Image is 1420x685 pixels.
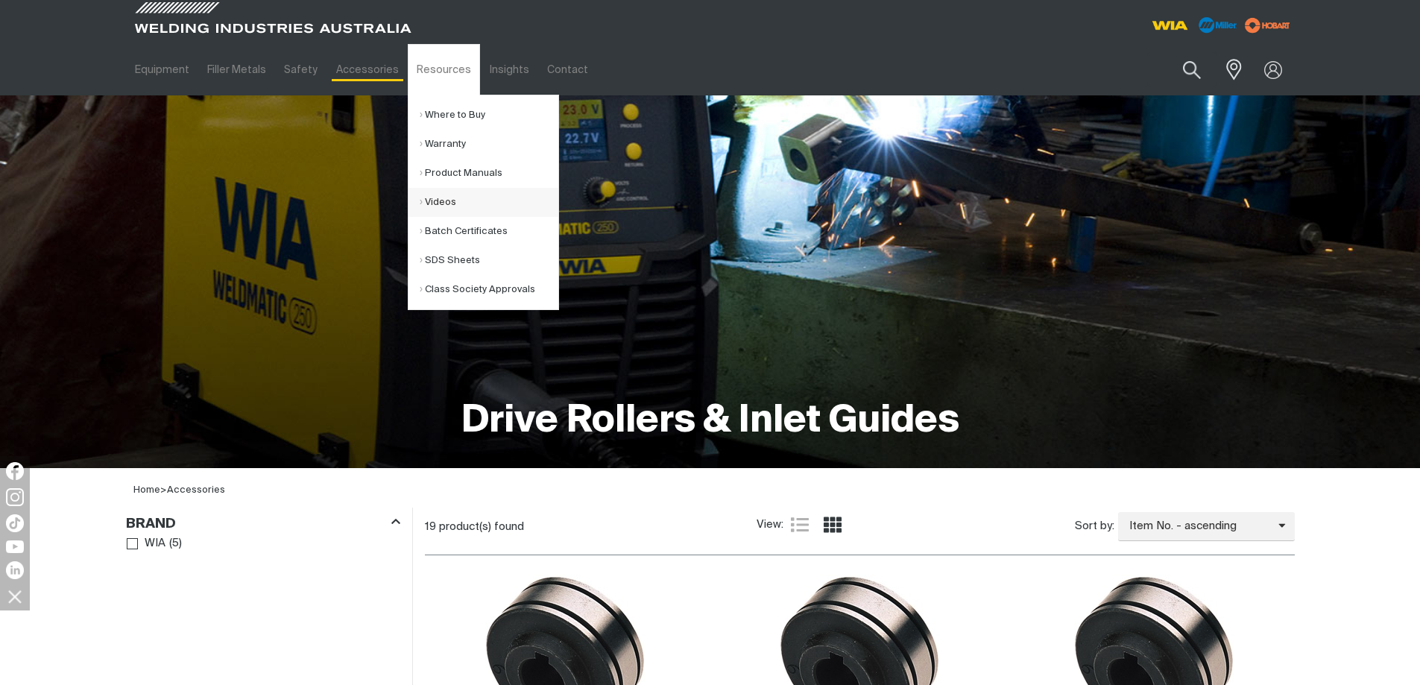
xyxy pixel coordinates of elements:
[439,521,524,532] span: product(s) found
[6,462,24,480] img: Facebook
[420,101,558,130] a: Where to Buy
[408,95,559,310] ul: Resources Submenu
[425,508,1295,546] section: Product list controls
[169,535,182,552] span: ( 5 )
[1118,518,1278,535] span: Item No. - ascending
[1167,52,1217,87] button: Search products
[126,508,400,555] aside: Filters
[1147,52,1217,87] input: Product name or item number...
[538,44,597,95] a: Contact
[6,540,24,553] img: YouTube
[198,44,275,95] a: Filler Metals
[6,488,24,506] img: Instagram
[160,485,167,495] span: >
[126,516,176,533] h3: Brand
[757,517,783,534] span: View:
[420,188,558,217] a: Videos
[126,44,198,95] a: Equipment
[425,520,757,534] div: 19
[408,44,480,95] a: Resources
[2,584,28,609] img: hide socials
[126,44,1003,95] nav: Main
[327,44,408,95] a: Accessories
[1075,518,1114,535] span: Sort by:
[420,130,558,159] a: Warranty
[133,485,160,495] a: Home
[167,485,225,495] a: Accessories
[6,514,24,532] img: TikTok
[145,535,165,552] span: WIA
[791,516,809,534] a: List view
[480,44,537,95] a: Insights
[420,246,558,275] a: SDS Sheets
[420,217,558,246] a: Batch Certificates
[275,44,326,95] a: Safety
[461,397,959,446] h1: Drive Rollers & Inlet Guides
[420,275,558,304] a: Class Society Approvals
[127,534,400,554] ul: Brand
[6,561,24,579] img: LinkedIn
[1240,14,1295,37] img: miller
[420,159,558,188] a: Product Manuals
[127,534,166,554] a: WIA
[126,513,400,533] div: Brand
